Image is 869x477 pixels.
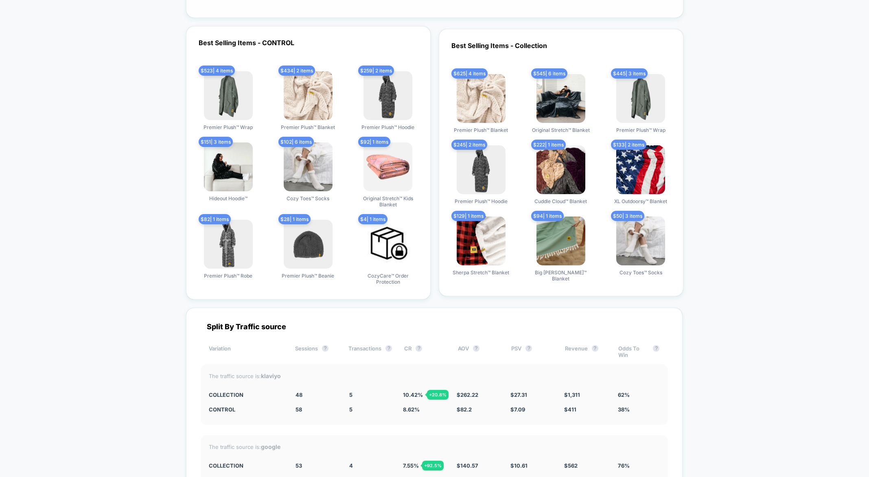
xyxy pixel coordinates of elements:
img: produt [457,74,506,123]
span: $ 1,311 [564,392,580,398]
span: $ 102 | 6 items [278,137,314,147]
img: produt [457,217,506,265]
img: produt [204,71,253,120]
img: produt [616,217,665,265]
span: Premier Plush™ Hoodie [361,124,414,130]
span: Premier Plush™ Hoodie [455,198,508,204]
span: 4 [349,462,353,469]
span: Original Stretch™ Kids Blanket [357,195,418,208]
span: $ 129 | 1 items [451,211,486,221]
span: 7.55 % [403,462,419,469]
div: Transactions [348,345,392,358]
span: 8.62 % [403,406,420,413]
span: XL Outdoorsy™ Blanket [614,198,667,204]
span: $ 10.61 [510,462,528,469]
span: Premier Plush™ Beanie [282,273,334,279]
button: ? [385,345,392,352]
div: 76% [618,462,659,469]
span: Original Stretch™ Blanket [532,127,590,133]
span: $ 625 | 4 items [451,68,488,79]
img: produt [616,145,665,194]
img: produt [536,145,585,194]
span: Cuddle Cloud™ Blanket [534,198,587,204]
img: produt [616,74,665,123]
span: Premier Plush™ Blanket [454,127,508,133]
span: $ 222 | 1 items [531,140,566,150]
button: ? [525,345,532,352]
button: ? [322,345,328,352]
div: Collection [209,462,284,469]
span: 5 [349,406,352,413]
span: $ 27.31 [510,392,527,398]
img: produt [284,142,333,191]
span: 48 [296,392,302,398]
span: Big [PERSON_NAME]™ Blanket [530,269,591,282]
div: Odds To Win [618,345,659,358]
div: Collection [209,392,284,398]
span: 5 [349,392,352,398]
div: PSV [511,345,552,358]
span: $ 259 | 2 items [358,66,394,76]
span: $ 562 [564,462,578,469]
span: $ 92 | 1 items [358,137,390,147]
img: produt [457,145,506,194]
img: produt [284,220,333,269]
div: CONTROL [209,406,284,413]
span: 58 [296,406,302,413]
strong: klaviyo [261,372,281,379]
div: The traffic source is: [209,443,660,450]
img: produt [536,74,585,123]
span: $ 523 | 4 items [199,66,235,76]
div: AOV [458,345,499,358]
span: Sherpa Stretch™ Blanket [453,269,509,276]
span: $ 434 | 2 items [278,66,315,76]
div: + 92.5 % [422,461,444,470]
img: produt [363,142,412,191]
button: ? [473,345,479,352]
span: Cozy Toes™ Socks [287,195,329,201]
span: $ 7.09 [510,406,525,413]
strong: google [261,443,280,450]
button: ? [416,345,422,352]
span: Premier Plush™ Wrap [616,127,665,133]
span: $ 245 | 2 items [451,140,487,150]
span: Premier Plush™ Robe [204,273,252,279]
span: $ 4 | 1 items [358,214,387,224]
img: produt [363,71,412,120]
span: CozyCare™ Order Protection [357,273,418,285]
div: Split By Traffic source [201,322,668,331]
img: produt [363,220,412,269]
img: produt [284,71,333,120]
div: + 20.8 % [427,390,449,400]
div: CR [404,345,445,358]
span: $ 50 | 3 items [611,211,644,221]
button: ? [592,345,598,352]
span: 53 [296,462,302,469]
span: $ 94 | 1 items [531,211,564,221]
span: $ 262.22 [457,392,478,398]
span: $ 28 | 1 items [278,214,311,224]
div: The traffic source is: [209,372,660,379]
div: Revenue [565,345,606,358]
div: Sessions [295,345,336,358]
div: 62% [618,392,659,398]
span: Hideout Hoodie™ [209,195,247,201]
span: $ 445 | 3 items [611,68,648,79]
img: produt [204,220,253,269]
span: $ 140.57 [457,462,478,469]
img: produt [204,142,253,191]
span: $ 411 [564,406,576,413]
img: produt [536,217,585,265]
span: $ 133 | 2 items [611,140,646,150]
span: $ 545 | 6 items [531,68,567,79]
span: $ 82.2 [457,406,472,413]
span: $ 82 | 1 items [199,214,231,224]
div: Variation [209,345,283,358]
span: Premier Plush™ Blanket [281,124,335,130]
span: $ 151 | 3 items [199,137,233,147]
span: 10.42 % [403,392,423,398]
span: Cozy Toes™ Socks [619,269,662,276]
button: ? [653,345,659,352]
div: 38% [618,406,659,413]
span: Premier Plush™ Wrap [204,124,253,130]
